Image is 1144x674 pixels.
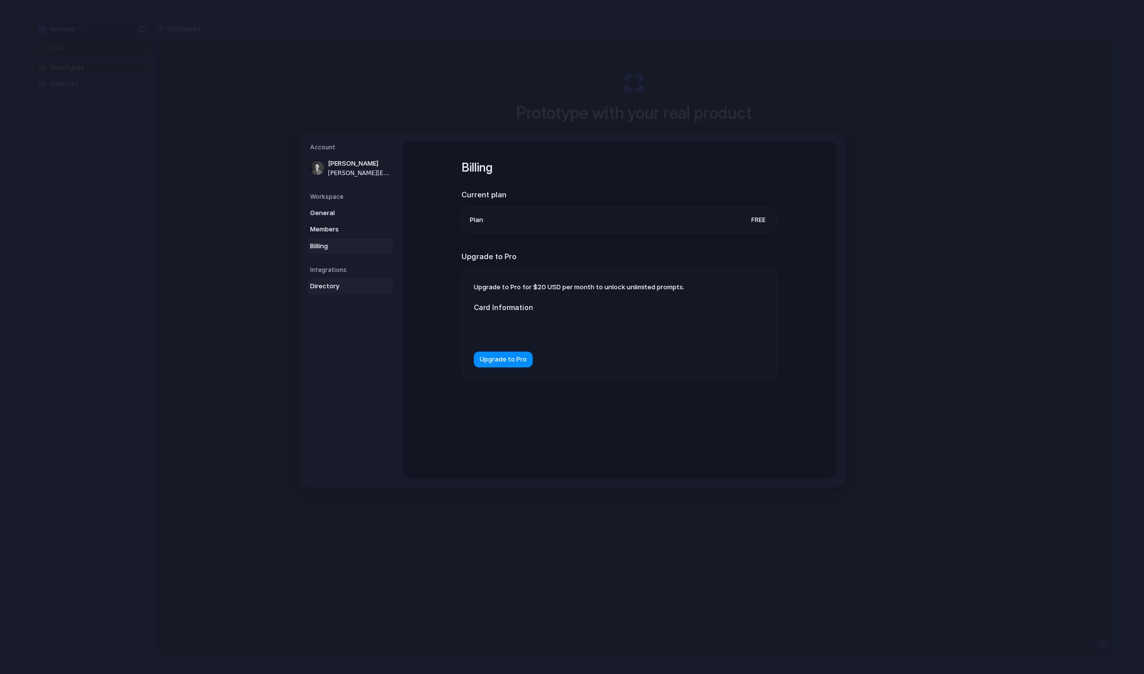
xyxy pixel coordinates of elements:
a: Directory [307,278,393,294]
span: General [310,208,373,218]
span: Billing [310,241,373,251]
h2: Upgrade to Pro [461,251,778,263]
span: Upgrade to Pro [480,355,527,365]
h5: Workspace [310,192,393,201]
span: [PERSON_NAME][EMAIL_ADDRESS][PERSON_NAME][DOMAIN_NAME] [328,169,391,178]
a: General [307,205,393,221]
iframe: Sicherer Eingaberahmen für Kartenzahlungen [482,324,664,334]
span: Free [747,215,770,225]
h5: Account [310,143,393,152]
button: Upgrade to Pro [474,352,533,368]
span: Upgrade to Pro for $20 USD per month to unlock unlimited prompts. [474,283,685,291]
span: [PERSON_NAME] [328,159,391,169]
label: Card Information [474,302,672,313]
span: Directory [310,281,373,291]
span: Members [310,225,373,234]
a: [PERSON_NAME][PERSON_NAME][EMAIL_ADDRESS][PERSON_NAME][DOMAIN_NAME] [307,156,393,180]
a: Billing [307,238,393,254]
h2: Current plan [461,189,778,201]
h1: Billing [461,159,778,177]
h5: Integrations [310,266,393,274]
a: Members [307,222,393,237]
span: Plan [470,215,483,225]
